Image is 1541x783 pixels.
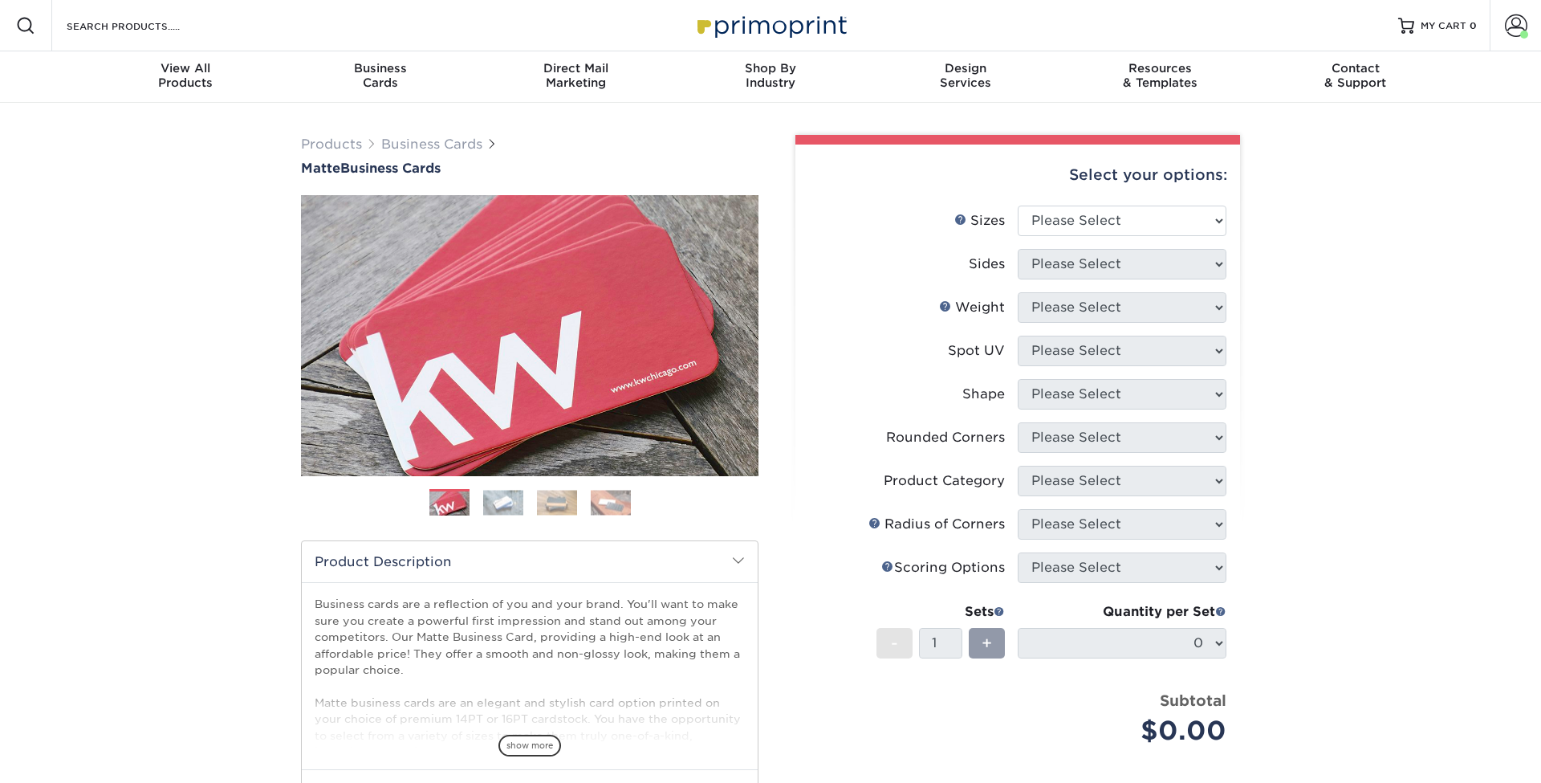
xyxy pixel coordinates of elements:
div: Radius of Corners [868,515,1005,534]
div: & Support [1258,61,1453,90]
img: Business Cards 01 [429,483,470,524]
a: DesignServices [868,51,1063,103]
div: Rounded Corners [886,428,1005,447]
span: Matte [301,161,340,176]
img: Business Cards 03 [537,490,577,515]
div: Weight [939,298,1005,317]
div: Sizes [954,211,1005,230]
div: Product Category [884,471,1005,491]
span: Business [283,61,478,75]
span: Contact [1258,61,1453,75]
h1: Business Cards [301,161,758,176]
h2: Product Description [302,541,758,582]
span: Resources [1063,61,1258,75]
div: & Templates [1063,61,1258,90]
div: Cards [283,61,478,90]
div: Spot UV [948,341,1005,361]
a: View AllProducts [88,51,283,103]
span: Shop By [673,61,868,75]
a: BusinessCards [283,51,478,103]
a: Products [301,137,362,152]
span: 0 [1470,20,1477,31]
img: Matte 01 [301,107,758,565]
a: Resources& Templates [1063,51,1258,103]
img: Primoprint [690,8,851,43]
div: Services [868,61,1063,90]
div: Select your options: [808,145,1227,206]
a: Direct MailMarketing [478,51,673,103]
img: Business Cards 02 [483,490,523,515]
strong: Subtotal [1160,691,1226,709]
span: View All [88,61,283,75]
div: Shape [962,385,1005,404]
a: Shop ByIndustry [673,51,868,103]
div: Sets [876,602,1005,622]
a: Business Cards [381,137,482,152]
a: MatteBusiness Cards [301,161,758,176]
img: Business Cards 04 [591,490,631,515]
div: Marketing [478,61,673,90]
a: Contact& Support [1258,51,1453,103]
span: - [891,631,898,655]
div: $0.00 [1030,712,1226,750]
input: SEARCH PRODUCTS..... [65,16,222,35]
div: Scoring Options [881,558,1005,577]
span: + [982,631,992,655]
span: MY CART [1421,19,1466,33]
span: Design [868,61,1063,75]
div: Quantity per Set [1018,602,1226,622]
span: Direct Mail [478,61,673,75]
div: Products [88,61,283,90]
span: show more [498,735,561,756]
div: Sides [969,255,1005,274]
div: Industry [673,61,868,90]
